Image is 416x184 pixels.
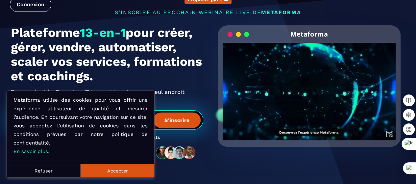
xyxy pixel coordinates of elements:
button: Refuser [7,164,81,177]
span: Formateur/Trices [56,87,102,97]
h2: Metaforma [290,25,328,43]
button: S’inscrire [153,112,201,128]
h1: Plateforme pour créer, gérer, vendre, automatiser, scaler vos services, formations et coachings. [11,25,203,83]
button: Accepter [81,164,154,177]
span: 13-en-1 [80,25,126,40]
p: Metaforma utilise des cookies pour vous offrir une expérience utilisateur de qualité et mesurer l... [13,96,148,156]
a: En savoir plus. [13,148,49,154]
h2: Tout ce dont les ont besoin en un seul endroit [11,87,203,97]
img: loading [228,31,249,38]
video: Your browser does not support the video tag. [223,43,396,129]
img: community-people [154,146,198,160]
